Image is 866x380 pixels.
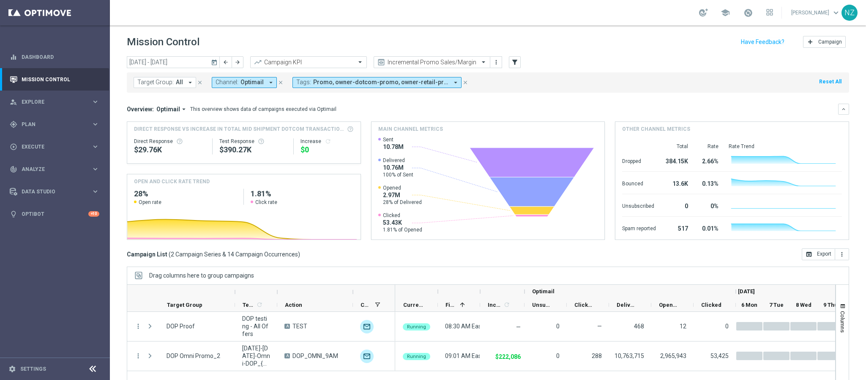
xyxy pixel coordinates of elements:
div: 0% [698,198,718,212]
span: 28% of Delivered [383,199,422,206]
div: Increase [301,138,354,145]
span: Explore [22,99,91,105]
span: Data Studio [22,189,91,194]
i: track_changes [10,165,17,173]
i: today [211,58,219,66]
button: Reset All [818,77,842,86]
span: Campaign [818,39,842,45]
div: Press SPACE to select this row. [127,341,395,371]
i: arrow_back [223,59,229,65]
div: Unsubscribed [622,198,656,212]
img: Optimail [360,320,374,333]
button: close [462,78,469,87]
span: 100% of Sent [383,171,413,178]
div: Dropped [622,154,656,167]
span: TEST [292,322,307,330]
span: 10.78M [383,143,404,151]
div: Data Studio keyboard_arrow_right [9,188,100,195]
span: — [597,323,602,330]
i: settings [8,365,16,373]
div: Direct Response [134,138,205,145]
img: Optimail [360,350,374,363]
button: Target Group: All arrow_drop_down [134,77,196,88]
span: Running [407,354,426,359]
i: refresh [503,301,510,308]
span: Running [407,324,426,330]
button: today [210,56,220,69]
h3: Campaign List [127,251,300,258]
span: Action [285,302,302,308]
button: gps_fixed Plan keyboard_arrow_right [9,121,100,128]
button: play_circle_outline Execute keyboard_arrow_right [9,143,100,150]
span: Click rate [255,199,277,206]
span: 468 [634,323,644,330]
span: Clicked [383,212,422,219]
button: more_vert [492,57,500,67]
span: 0 [556,352,560,359]
h4: Main channel metrics [378,125,443,133]
i: arrow_forward [235,59,240,65]
span: Optimail [240,79,264,86]
div: Explore [10,98,91,106]
span: A [284,324,290,329]
button: arrow_back [220,56,232,68]
h4: Other channel metrics [622,125,690,133]
i: trending_up [254,58,262,66]
span: Channel: [216,79,238,86]
span: 0 [725,323,729,330]
span: Templates [243,302,255,308]
span: Execute [22,144,91,149]
span: Channel [361,302,372,308]
i: keyboard_arrow_down [841,106,847,112]
div: $390,267 [219,145,287,155]
span: Clicked [701,302,721,308]
i: keyboard_arrow_right [91,98,99,106]
i: keyboard_arrow_right [91,120,99,128]
span: DOP Omni Promo_2 [167,352,220,360]
span: Optimail [532,288,555,295]
span: 53,425 [710,352,729,359]
i: arrow_drop_down [180,105,188,113]
button: equalizer Dashboard [9,54,100,61]
span: Opened [659,302,679,308]
span: 7 Tue [769,302,784,308]
a: Settings [20,366,46,372]
div: This overview shows data of campaigns executed via Optimail [190,105,336,113]
button: more_vert [134,322,142,330]
span: Optimail [156,105,180,113]
button: Mission Control [9,76,100,83]
a: Dashboard [22,46,99,68]
a: [PERSON_NAME]keyboard_arrow_down [790,6,841,19]
div: Mission Control [10,68,99,91]
div: Rate [698,143,718,150]
div: Execute [10,143,91,151]
button: track_changes Analyze keyboard_arrow_right [9,166,100,173]
div: Spam reported [622,221,656,234]
div: +10 [88,211,99,217]
span: 2.97M [383,191,422,199]
input: Have Feedback? [741,39,784,45]
i: refresh [325,138,331,145]
div: Total [666,143,688,150]
button: filter_alt [509,56,521,68]
input: Select date range [127,56,220,68]
span: Increase [488,302,502,308]
span: 10,763,715 [615,352,644,359]
span: Delivered [383,157,413,164]
button: add Campaign [803,36,846,48]
span: 2,965,943 [660,352,686,359]
i: arrow_drop_down [267,79,275,86]
span: Analyze [22,167,91,172]
span: Unsubscribed [532,302,552,308]
span: Opened [383,184,422,191]
i: more_vert [839,251,845,258]
div: $29,764 [134,145,205,155]
div: 13.6K [666,176,688,190]
div: Analyze [10,165,91,173]
ng-select: Incremental Promo Sales/Margin [374,56,490,68]
h2: 28% [134,189,237,199]
div: 2.66% [698,154,718,167]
